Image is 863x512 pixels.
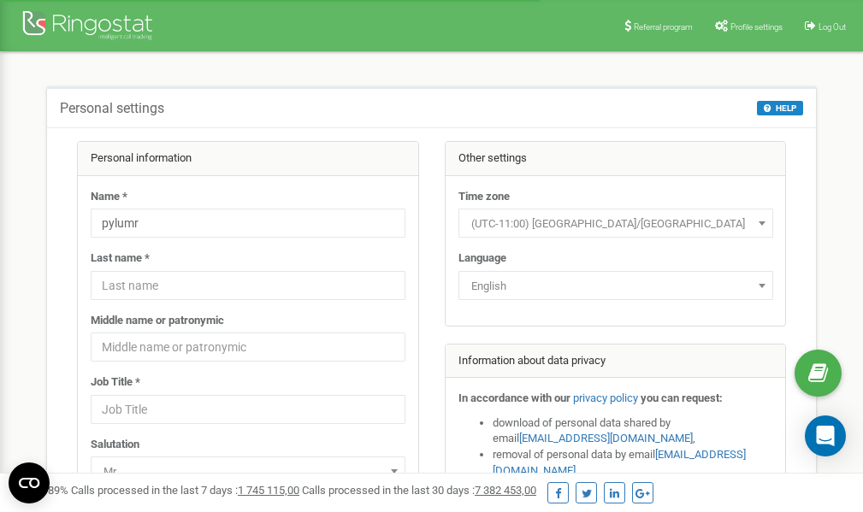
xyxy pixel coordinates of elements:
[91,395,405,424] input: Job Title
[458,391,570,404] strong: In accordance with our
[91,250,150,267] label: Last name *
[91,209,405,238] input: Name
[458,209,773,238] span: (UTC-11:00) Pacific/Midway
[805,415,846,456] div: Open Intercom Messenger
[78,142,418,176] div: Personal information
[91,189,127,205] label: Name *
[238,484,299,497] u: 1 745 115,00
[464,212,767,236] span: (UTC-11:00) Pacific/Midway
[757,101,803,115] button: HELP
[641,391,723,404] strong: you can request:
[458,189,510,205] label: Time zone
[458,250,506,267] label: Language
[634,22,693,32] span: Referral program
[91,437,139,453] label: Salutation
[91,313,224,329] label: Middle name or patronymic
[446,142,786,176] div: Other settings
[493,447,773,479] li: removal of personal data by email ,
[91,456,405,486] span: Mr.
[573,391,638,404] a: privacy policy
[730,22,783,32] span: Profile settings
[302,484,536,497] span: Calls processed in the last 30 days :
[475,484,536,497] u: 7 382 453,00
[91,271,405,300] input: Last name
[458,271,773,300] span: English
[446,344,786,379] div: Information about data privacy
[464,274,767,298] span: English
[9,462,50,503] button: Open CMP widget
[97,460,399,484] span: Mr.
[519,432,693,444] a: [EMAIL_ADDRESS][DOMAIN_NAME]
[91,333,405,362] input: Middle name or patronymic
[71,484,299,497] span: Calls processed in the last 7 days :
[493,415,773,447] li: download of personal data shared by email ,
[819,22,846,32] span: Log Out
[60,101,164,116] h5: Personal settings
[91,374,140,391] label: Job Title *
